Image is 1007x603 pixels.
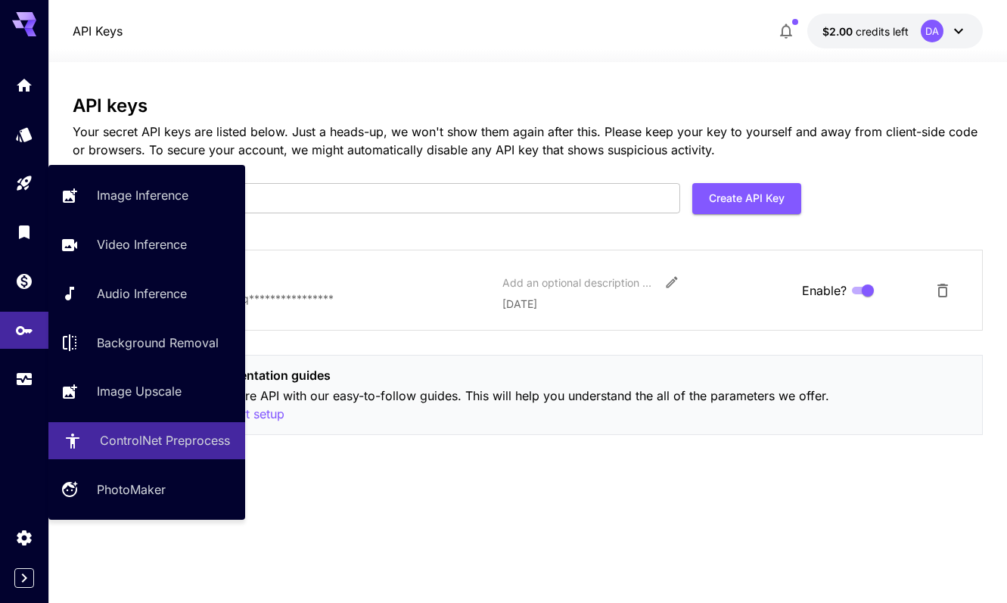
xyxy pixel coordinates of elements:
[48,324,245,361] a: Background Removal
[48,275,245,312] a: Audio Inference
[15,76,33,95] div: Home
[502,296,791,312] p: [DATE]
[73,22,123,40] nav: breadcrumb
[113,387,971,424] p: Get to know the Runware API with our easy-to-follow guides. This will help you understand the all...
[97,382,182,400] p: Image Upscale
[113,366,971,384] p: Check out our implementation guides
[822,23,909,39] div: $2.00
[15,370,33,389] div: Usage
[822,25,856,38] span: $2.00
[48,422,245,459] a: ControlNet Preprocess
[692,183,801,214] button: Create API Key
[15,528,33,547] div: Settings
[14,568,34,588] button: Expand sidebar
[502,275,654,291] div: Add an optional description or comment
[73,95,984,117] h3: API keys
[802,281,847,300] span: Enable?
[97,235,187,253] p: Video Inference
[48,226,245,263] a: Video Inference
[856,25,909,38] span: credits left
[48,373,245,410] a: Image Upscale
[15,174,33,193] div: Playground
[48,471,245,508] a: PhotoMaker
[97,186,188,204] p: Image Inference
[658,269,685,296] button: Edit
[928,275,958,306] button: Delete API Key
[921,20,943,42] div: DA
[15,222,33,241] div: Library
[15,125,33,144] div: Models
[97,284,187,303] p: Audio Inference
[807,14,983,48] button: $2.00
[73,22,123,40] p: API Keys
[48,177,245,214] a: Image Inference
[100,431,230,449] p: ControlNet Preprocess
[97,480,166,499] p: PhotoMaker
[15,272,33,291] div: Wallet
[73,123,984,159] p: Your secret API keys are listed below. Just a heads-up, we won't show them again after this. Plea...
[15,321,33,340] div: API Keys
[97,334,219,352] p: Background Removal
